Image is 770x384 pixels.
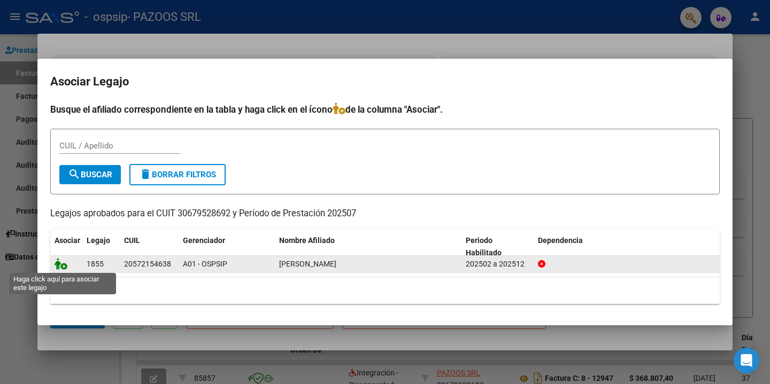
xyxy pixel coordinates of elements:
[466,258,529,270] div: 202502 a 202512
[59,165,121,184] button: Buscar
[87,236,110,245] span: Legajo
[538,236,583,245] span: Dependencia
[461,229,534,264] datatable-header-cell: Periodo Habilitado
[179,229,275,264] datatable-header-cell: Gerenciador
[55,236,80,245] span: Asociar
[139,168,152,181] mat-icon: delete
[50,277,720,304] div: 1 registros
[50,229,82,264] datatable-header-cell: Asociar
[183,236,225,245] span: Gerenciador
[68,170,112,179] span: Buscar
[82,229,120,264] datatable-header-cell: Legajo
[68,168,81,181] mat-icon: search
[124,258,171,270] div: 20572154638
[87,260,104,268] span: 1855
[534,229,720,264] datatable-header-cell: Dependencia
[124,236,140,245] span: CUIL
[50,72,720,92] h2: Asociar Legajo
[279,260,336,268] span: ROMERO LUKA BENICIO
[129,164,226,185] button: Borrar Filtros
[183,260,227,268] span: A01 - OSPSIP
[120,229,179,264] datatable-header-cell: CUIL
[139,170,216,179] span: Borrar Filtros
[275,229,461,264] datatable-header-cell: Nombre Afiliado
[279,236,335,245] span: Nombre Afiliado
[734,348,759,373] div: Open Intercom Messenger
[466,236,502,257] span: Periodo Habilitado
[50,207,720,221] p: Legajos aprobados para el CUIT 30679528692 y Período de Prestación 202507
[50,103,720,116] h4: Busque el afiliado correspondiente en la tabla y haga click en el ícono de la columna "Asociar".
